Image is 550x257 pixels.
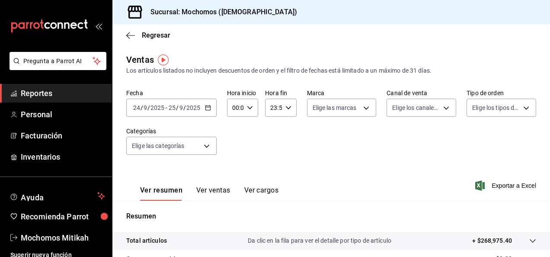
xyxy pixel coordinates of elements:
span: Elige las categorías [132,141,185,150]
span: / [147,104,150,111]
p: Da clic en la fila para ver el detalle por tipo de artículo [248,236,391,245]
label: Categorías [126,128,217,134]
span: Facturación [21,130,105,141]
span: Pregunta a Parrot AI [23,57,93,66]
span: Regresar [142,31,170,39]
span: / [183,104,186,111]
span: Elige los tipos de orden [472,103,520,112]
input: -- [168,104,176,111]
button: Ver cargos [244,186,279,201]
button: Ver ventas [196,186,230,201]
label: Tipo de orden [467,90,536,96]
span: - [166,104,167,111]
div: Los artículos listados no incluyen descuentos de orden y el filtro de fechas está limitado a un m... [126,66,536,75]
label: Hora inicio [227,90,258,96]
button: open_drawer_menu [95,22,102,29]
button: Exportar a Excel [477,180,536,191]
input: ---- [150,104,165,111]
input: ---- [186,104,201,111]
span: Elige los canales de venta [392,103,440,112]
span: Elige las marcas [313,103,357,112]
span: Ayuda [21,191,94,201]
label: Fecha [126,90,217,96]
button: Ver resumen [140,186,182,201]
p: + $268,975.40 [472,236,512,245]
span: Personal [21,109,105,120]
input: -- [143,104,147,111]
span: Inventarios [21,151,105,163]
span: Recomienda Parrot [21,211,105,222]
span: Mochomos Mitikah [21,232,105,244]
label: Canal de venta [387,90,456,96]
h3: Sucursal: Mochomos ([DEMOGRAPHIC_DATA]) [144,7,297,17]
button: Regresar [126,31,170,39]
p: Resumen [126,211,536,222]
div: Ventas [126,53,154,66]
div: navigation tabs [140,186,278,201]
p: Total artículos [126,236,167,245]
input: -- [133,104,141,111]
span: / [141,104,143,111]
span: Reportes [21,87,105,99]
label: Marca [307,90,377,96]
img: Tooltip marker [158,55,169,65]
a: Pregunta a Parrot AI [6,63,106,72]
button: Pregunta a Parrot AI [10,52,106,70]
label: Hora fin [265,90,296,96]
span: / [176,104,179,111]
input: -- [179,104,183,111]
